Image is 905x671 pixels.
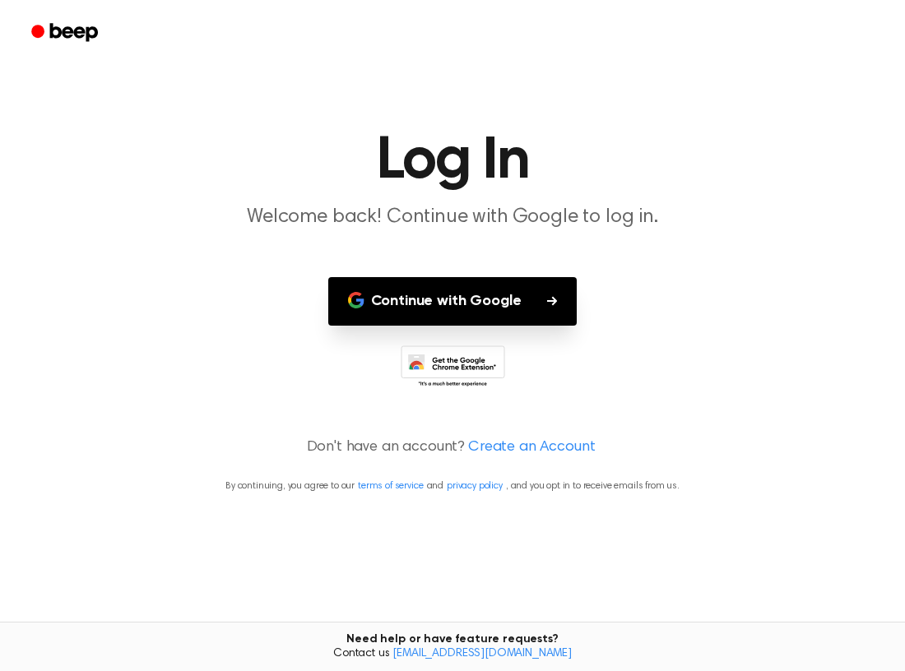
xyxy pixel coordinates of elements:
[447,481,503,491] a: privacy policy
[468,437,595,459] a: Create an Account
[10,647,895,662] span: Contact us
[137,204,768,231] p: Welcome back! Continue with Google to log in.
[392,648,572,659] a: [EMAIL_ADDRESS][DOMAIN_NAME]
[20,17,113,49] a: Beep
[328,277,578,326] button: Continue with Google
[20,437,885,459] p: Don't have an account?
[31,132,874,191] h1: Log In
[358,481,423,491] a: terms of service
[20,479,885,493] p: By continuing, you agree to our and , and you opt in to receive emails from us.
